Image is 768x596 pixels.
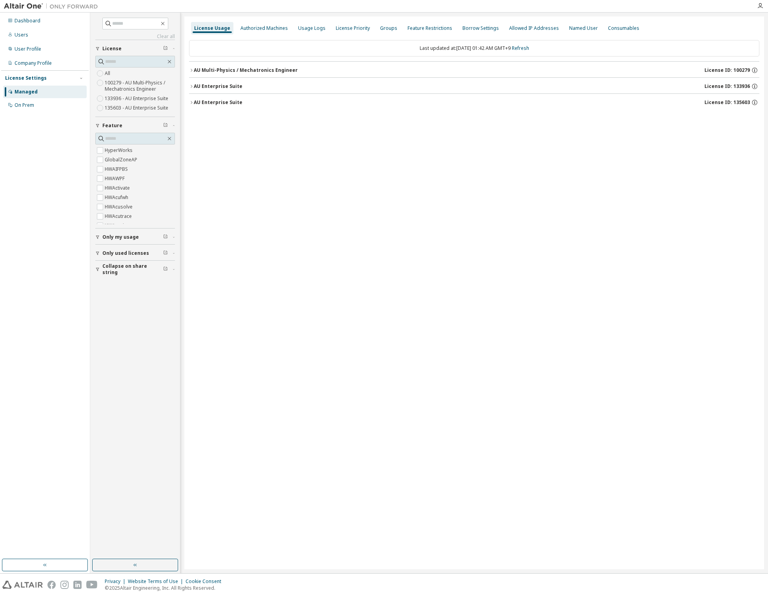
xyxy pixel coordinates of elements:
[4,2,102,10] img: Altair One
[163,122,168,129] span: Clear filter
[704,99,750,106] span: License ID: 135603
[163,250,168,256] span: Clear filter
[95,33,175,40] a: Clear all
[105,221,132,230] label: HWAcuview
[95,40,175,57] button: License
[186,578,226,585] div: Cookie Consent
[298,25,326,31] div: Usage Logs
[15,102,34,108] div: On Prem
[189,94,759,111] button: AU Enterprise SuiteLicense ID: 135603
[15,89,38,95] div: Managed
[704,67,750,73] span: License ID: 100279
[105,69,112,78] label: All
[86,581,98,589] img: youtube.svg
[105,155,139,165] label: GlobalZoneAP
[105,165,129,174] label: HWAIFPBS
[102,263,163,276] span: Collapse on share string
[5,75,47,81] div: License Settings
[105,578,128,585] div: Privacy
[189,62,759,79] button: AU Multi-Physics / Mechatronics EngineerLicense ID: 100279
[47,581,56,589] img: facebook.svg
[105,103,170,113] label: 135603 - AU Enterprise Suite
[189,78,759,95] button: AU Enterprise SuiteLicense ID: 133936
[102,234,139,240] span: Only my usage
[704,83,750,90] span: License ID: 133936
[194,99,242,106] div: AU Enterprise Suite
[512,45,529,51] a: Refresh
[105,146,134,155] label: HyperWorks
[163,234,168,240] span: Clear filter
[95,261,175,278] button: Collapse on share string
[102,122,122,129] span: Feature
[128,578,186,585] div: Website Terms of Use
[336,25,370,31] div: License Priority
[105,202,134,212] label: HWAcusolve
[380,25,397,31] div: Groups
[105,212,133,221] label: HWAcutrace
[105,78,175,94] label: 100279 - AU Multi-Physics / Mechatronics Engineer
[105,585,226,591] p: © 2025 Altair Engineering, Inc. All Rights Reserved.
[105,94,170,103] label: 133936 - AU Enterprise Suite
[95,229,175,246] button: Only my usage
[95,117,175,134] button: Feature
[102,46,122,52] span: License
[408,25,452,31] div: Feature Restrictions
[102,250,149,256] span: Only used licenses
[194,83,242,90] div: AU Enterprise Suite
[163,266,168,272] span: Clear filter
[15,60,52,66] div: Company Profile
[2,581,43,589] img: altair_logo.svg
[105,174,126,183] label: HWAWPF
[194,25,230,31] div: License Usage
[105,183,131,193] label: HWActivate
[189,40,759,57] div: Last updated at: [DATE] 01:42 AM GMT+9
[60,581,69,589] img: instagram.svg
[462,25,499,31] div: Borrow Settings
[95,245,175,262] button: Only used licenses
[509,25,559,31] div: Allowed IP Addresses
[15,32,28,38] div: Users
[163,46,168,52] span: Clear filter
[240,25,288,31] div: Authorized Machines
[569,25,598,31] div: Named User
[15,46,41,52] div: User Profile
[105,193,130,202] label: HWAcufwh
[194,67,298,73] div: AU Multi-Physics / Mechatronics Engineer
[608,25,639,31] div: Consumables
[15,18,40,24] div: Dashboard
[73,581,82,589] img: linkedin.svg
